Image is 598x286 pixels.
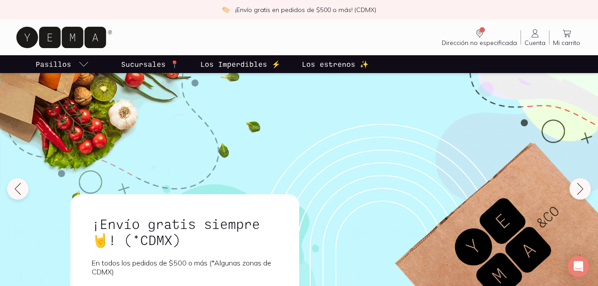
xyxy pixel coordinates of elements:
[36,59,71,69] p: Pasillos
[302,59,369,69] p: Los estrenos ✨
[300,55,370,73] a: Los estrenos ✨
[34,55,91,73] a: pasillo-todos-link
[568,256,589,277] div: Open Intercom Messenger
[222,6,230,14] img: check
[92,216,278,248] h1: ¡Envío gratis siempre🤘! (*CDMX)
[438,28,521,47] a: Dirección no especificada
[549,28,584,47] a: Mi carrito
[119,55,181,73] a: Sucursales 📍
[200,59,281,69] p: Los Imperdibles ⚡️
[235,5,376,14] p: ¡Envío gratis en pedidos de $500 o más! (CDMX)
[121,59,179,69] p: Sucursales 📍
[521,28,549,47] a: Cuenta
[553,39,580,47] span: Mi carrito
[442,39,517,47] span: Dirección no especificada
[92,258,278,276] p: En todos los pedidos de $500 o más (*Algunas zonas de CDMX)
[525,39,545,47] span: Cuenta
[199,55,282,73] a: Los Imperdibles ⚡️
